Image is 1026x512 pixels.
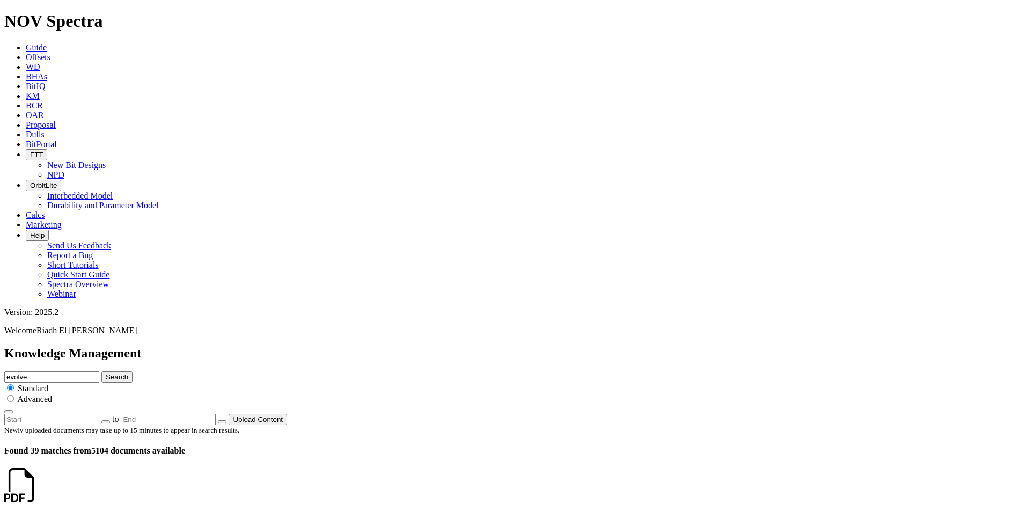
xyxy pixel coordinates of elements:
[4,414,99,425] input: Start
[30,181,57,189] span: OrbitLite
[26,130,45,139] a: Dulls
[18,384,48,393] span: Standard
[47,260,99,269] a: Short Tutorials
[121,414,216,425] input: End
[26,149,47,160] button: FTT
[30,151,43,159] span: FTT
[26,230,49,241] button: Help
[4,371,99,383] input: e.g. Smoothsteer Record
[4,446,91,455] span: Found 39 matches from
[47,270,109,279] a: Quick Start Guide
[47,241,111,250] a: Send Us Feedback
[47,280,109,289] a: Spectra Overview
[26,111,44,120] a: OAR
[26,140,57,149] a: BitPortal
[47,251,93,260] a: Report a Bug
[26,180,61,191] button: OrbitLite
[4,308,1022,317] div: Version: 2025.2
[26,62,40,71] a: WD
[17,394,52,404] span: Advanced
[47,170,64,179] a: NPD
[47,160,106,170] a: New Bit Designs
[47,289,76,298] a: Webinar
[36,326,137,335] span: Riadh El [PERSON_NAME]
[112,414,119,423] span: to
[229,414,287,425] button: Upload Content
[26,82,45,91] a: BitIQ
[26,53,50,62] a: Offsets
[26,120,56,129] a: Proposal
[26,101,43,110] a: BCR
[4,11,1022,31] h1: NOV Spectra
[30,231,45,239] span: Help
[4,326,1022,335] p: Welcome
[26,210,45,220] a: Calcs
[4,346,1022,361] h2: Knowledge Management
[47,201,159,210] a: Durability and Parameter Model
[4,446,1022,456] h4: 5104 documents available
[26,72,47,81] a: BHAs
[4,426,239,434] small: Newly uploaded documents may take up to 15 minutes to appear in search results.
[101,371,133,383] button: Search
[26,220,62,229] a: Marketing
[26,43,47,52] a: Guide
[47,191,113,200] a: Interbedded Model
[26,91,40,100] a: KM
